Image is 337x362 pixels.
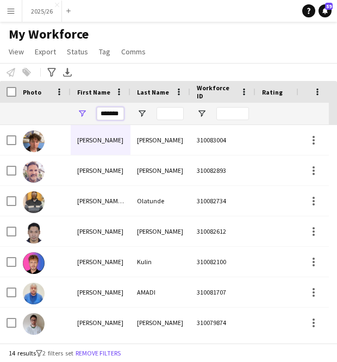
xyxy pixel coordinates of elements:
div: [PERSON_NAME] [71,155,130,185]
span: Status [67,47,88,57]
span: Comms [121,47,146,57]
div: 310082734 [190,186,255,216]
button: Remove filters [73,347,123,359]
div: Olatunde [130,186,190,216]
div: [PERSON_NAME] [130,216,190,246]
span: Rating [262,88,283,96]
span: Last Name [137,88,169,96]
a: 59 [319,4,332,17]
div: 310081707 [190,277,255,307]
input: First Name Filter Input [97,107,124,120]
app-action-btn: Export XLSX [61,66,74,79]
img: Michael Kulin [23,252,45,274]
div: [PERSON_NAME] [71,308,130,338]
div: 310083004 [190,125,255,155]
button: Open Filter Menu [137,109,147,118]
div: 310079874 [190,308,255,338]
img: Michael Taylor [23,313,45,335]
a: Tag [95,45,115,59]
span: 2 filters set [42,349,73,357]
div: 310082893 [190,155,255,185]
div: 310082100 [190,247,255,277]
input: Workforce ID Filter Input [216,107,249,120]
div: [PERSON_NAME] [71,247,130,277]
button: Open Filter Menu [197,109,207,118]
div: [PERSON_NAME]. S [71,186,130,216]
div: 310082612 [190,216,255,246]
div: AMADI [130,277,190,307]
input: Last Name Filter Input [157,107,184,120]
div: [PERSON_NAME] [130,308,190,338]
button: 2025/26 [22,1,62,22]
app-action-btn: Advanced filters [45,66,58,79]
img: Michael Marshall [23,161,45,183]
img: Michael Halloran [23,130,45,152]
a: Export [30,45,60,59]
a: Comms [117,45,150,59]
img: Michael. S Olatunde [23,191,45,213]
span: My Workforce [9,26,89,42]
div: [PERSON_NAME] [130,155,190,185]
span: First Name [77,88,110,96]
div: [PERSON_NAME] [71,216,130,246]
span: Workforce ID [197,84,236,100]
img: MICHAEL AMADI [23,283,45,304]
a: View [4,45,28,59]
span: View [9,47,24,57]
span: 59 [325,3,333,10]
a: Status [63,45,92,59]
img: Michael Dela Cruz [23,222,45,244]
div: [PERSON_NAME] [71,277,130,307]
span: Photo [23,88,41,96]
span: Tag [99,47,110,57]
div: [PERSON_NAME] [130,125,190,155]
span: Export [35,47,56,57]
div: Kulin [130,247,190,277]
button: Open Filter Menu [77,109,87,118]
div: [PERSON_NAME] [71,125,130,155]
